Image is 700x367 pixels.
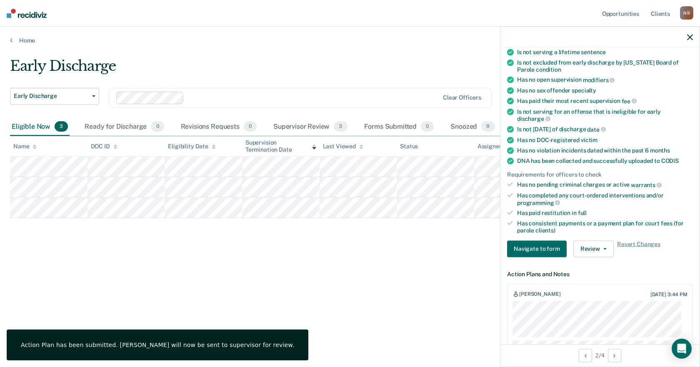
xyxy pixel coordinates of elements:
[244,121,257,132] span: 0
[10,37,690,44] a: Home
[583,77,615,83] span: modifiers
[168,143,216,150] div: Eligibility Date
[14,92,89,100] span: Early Discharge
[661,157,679,164] span: CODIS
[517,48,693,55] div: Is not serving a lifetime
[517,181,693,189] div: Has no pending criminal charges or active
[421,121,434,132] span: 0
[13,143,37,150] div: Name
[517,192,693,206] div: Has completed any court-ordered interventions and/or
[507,240,567,257] button: Navigate to form
[517,76,693,84] div: Has no open supervision
[517,147,693,154] div: Has no violation incidents dated within the past 6
[400,143,418,150] div: Status
[245,139,316,153] div: Supervision Termination Date
[517,210,693,217] div: Has paid restitution in
[517,87,693,94] div: Has no sex offender
[7,9,47,18] img: Recidiviz
[272,118,349,136] div: Supervisor Review
[55,121,68,132] span: 3
[443,94,481,101] div: Clear officers
[608,349,621,362] button: Next Opportunity
[334,121,347,132] span: 3
[517,199,560,206] span: programming
[323,143,363,150] div: Last Viewed
[587,126,605,132] span: date
[517,157,693,164] div: DNA has been collected and successfully uploaded to
[91,143,117,150] div: DOC ID
[10,57,535,81] div: Early Discharge
[517,108,693,122] div: Is not serving for an offense that is ineligible for early
[519,291,560,298] div: [PERSON_NAME]
[179,118,258,136] div: Revisions Requests
[535,227,555,233] span: clients)
[449,118,496,136] div: Snoozed
[672,339,692,359] div: Open Intercom Messenger
[21,341,294,349] div: Action Plan has been submitted. [PERSON_NAME] will now be sent to supervisor for review.
[573,240,614,257] button: Review
[622,97,637,104] span: fee
[517,125,693,133] div: Is not [DATE] of discharge
[680,6,693,20] div: N B
[477,143,517,150] div: Assigned to
[507,270,693,277] dt: Action Plans and Notes
[10,118,70,136] div: Eligible Now
[517,115,550,122] span: discharge
[362,118,436,136] div: Forms Submitted
[507,171,693,178] div: Requirements for officers to check
[481,121,495,132] span: 9
[500,344,700,366] div: 2 / 4
[650,292,687,297] div: [DATE] 3:44 PM
[579,349,592,362] button: Previous Opportunity
[578,210,587,216] span: full
[581,48,606,55] span: sentence
[581,136,597,143] span: victim
[517,220,693,234] div: Has consistent payments or a payment plan for court fees (for parole
[536,66,561,72] span: condition
[517,136,693,143] div: Has no DOC-registered
[617,240,660,257] span: Revert Changes
[517,59,693,73] div: Is not excluded from early discharge by [US_STATE] Board of Parole
[572,87,596,93] span: specialty
[650,147,670,153] span: months
[83,118,165,136] div: Ready for Discharge
[151,121,164,132] span: 0
[517,97,693,105] div: Has paid their most recent supervision
[631,182,662,188] span: warrants
[507,240,570,257] a: Navigate to form link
